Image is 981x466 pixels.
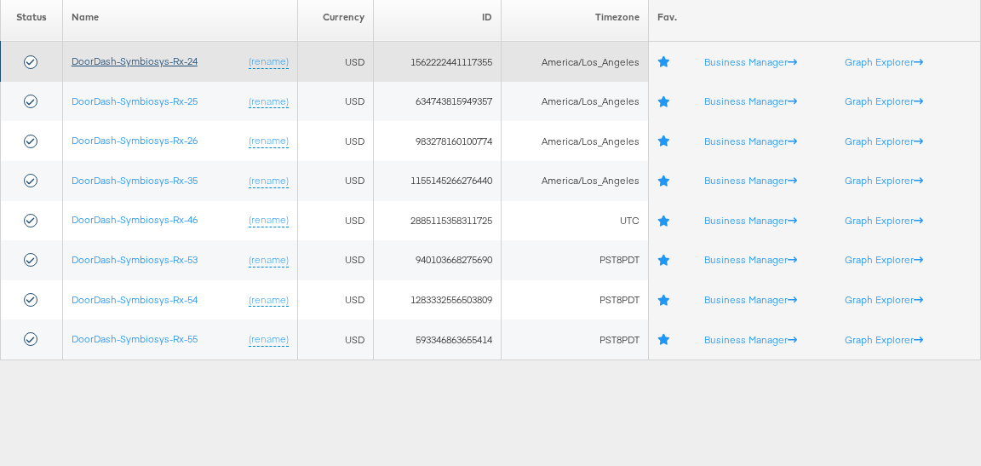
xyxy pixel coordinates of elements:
[374,42,501,82] td: 1562222441117355
[704,214,797,227] a: Business Manager
[845,174,923,187] a: Graph Explorer
[249,332,289,347] a: (rename)
[704,333,797,346] a: Business Manager
[297,201,373,241] td: USD
[704,253,797,266] a: Business Manager
[297,240,373,280] td: USD
[249,253,289,268] a: (rename)
[374,319,501,360] td: 593346863655414
[72,55,198,67] a: DoorDash-Symbiosys-Rx-24
[72,293,198,306] a: DoorDash-Symbiosys-Rx-54
[297,82,373,122] td: USD
[704,135,797,147] a: Business Manager
[72,332,198,345] a: DoorDash-Symbiosys-Rx-55
[72,213,198,226] a: DoorDash-Symbiosys-Rx-46
[249,174,289,188] a: (rename)
[374,161,501,201] td: 1155145266276440
[501,42,649,82] td: America/Los_Angeles
[704,95,797,107] a: Business Manager
[297,280,373,320] td: USD
[704,55,797,68] a: Business Manager
[845,55,923,68] a: Graph Explorer
[374,82,501,122] td: 634743815949357
[374,280,501,320] td: 1283332556503809
[297,121,373,161] td: USD
[845,253,923,266] a: Graph Explorer
[845,293,923,306] a: Graph Explorer
[501,240,649,280] td: PST8PDT
[845,333,923,346] a: Graph Explorer
[501,161,649,201] td: America/Los_Angeles
[501,319,649,360] td: PST8PDT
[374,201,501,241] td: 2885115358311725
[704,293,797,306] a: Business Manager
[845,95,923,107] a: Graph Explorer
[501,201,649,241] td: UTC
[501,82,649,122] td: America/Los_Angeles
[249,134,289,148] a: (rename)
[845,214,923,227] a: Graph Explorer
[249,95,289,109] a: (rename)
[374,121,501,161] td: 983278160100774
[249,293,289,308] a: (rename)
[704,174,797,187] a: Business Manager
[249,55,289,69] a: (rename)
[845,135,923,147] a: Graph Explorer
[297,161,373,201] td: USD
[501,280,649,320] td: PST8PDT
[374,240,501,280] td: 940103668275690
[72,134,198,147] a: DoorDash-Symbiosys-Rx-26
[72,253,198,266] a: DoorDash-Symbiosys-Rx-53
[72,95,198,107] a: DoorDash-Symbiosys-Rx-25
[501,121,649,161] td: America/Los_Angeles
[297,319,373,360] td: USD
[297,42,373,82] td: USD
[249,213,289,227] a: (rename)
[72,174,198,187] a: DoorDash-Symbiosys-Rx-35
